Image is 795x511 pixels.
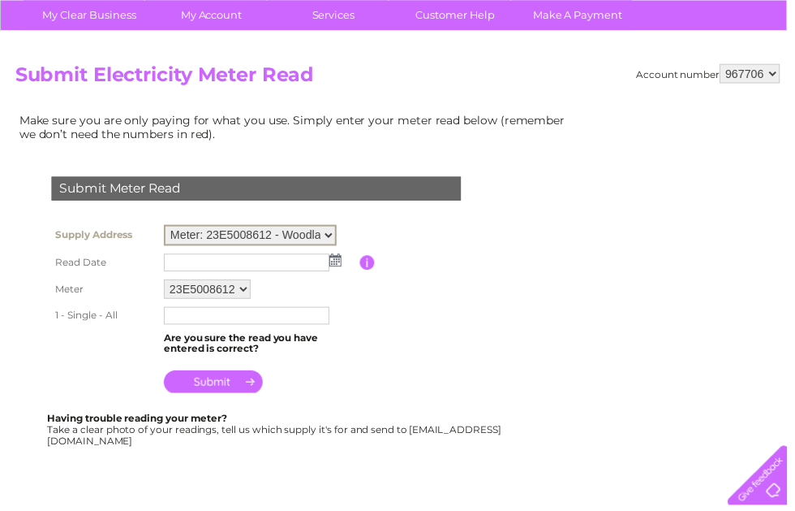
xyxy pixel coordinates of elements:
a: Make A Payment [517,1,651,31]
img: logo.png [28,42,110,92]
a: Telecoms [595,69,644,81]
td: Make sure you are only paying for what you use. Simply enter your meter read below (remember we d... [15,111,583,145]
a: My Clear Business [24,1,157,31]
th: Supply Address [48,223,161,253]
a: Services [270,1,404,31]
a: Water [509,69,540,81]
b: Having trouble reading your meter? [48,417,230,429]
a: My Account [147,1,281,31]
div: Take a clear photo of your readings, tell us which supply it's for and send to [EMAIL_ADDRESS][DO... [48,418,509,451]
img: ... [333,257,345,270]
h2: Submit Electricity Meter Read [15,65,788,96]
a: Log out [741,69,780,81]
a: Blog [654,69,677,81]
input: Information [363,258,379,273]
th: Meter [48,279,161,306]
th: Read Date [48,253,161,279]
td: Are you sure the read you have entered is correct? [161,332,363,363]
div: Account number [642,65,788,84]
a: 0333 014 3131 [489,8,601,28]
div: Clear Business is a trading name of Verastar Limited (registered in [GEOGRAPHIC_DATA] No. 3667643... [15,9,782,79]
th: 1 - Single - All [48,306,161,332]
div: Submit Meter Read [52,179,466,203]
a: Contact [687,69,727,81]
input: Submit [165,375,265,397]
a: Energy [550,69,586,81]
a: Customer Help [393,1,527,31]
